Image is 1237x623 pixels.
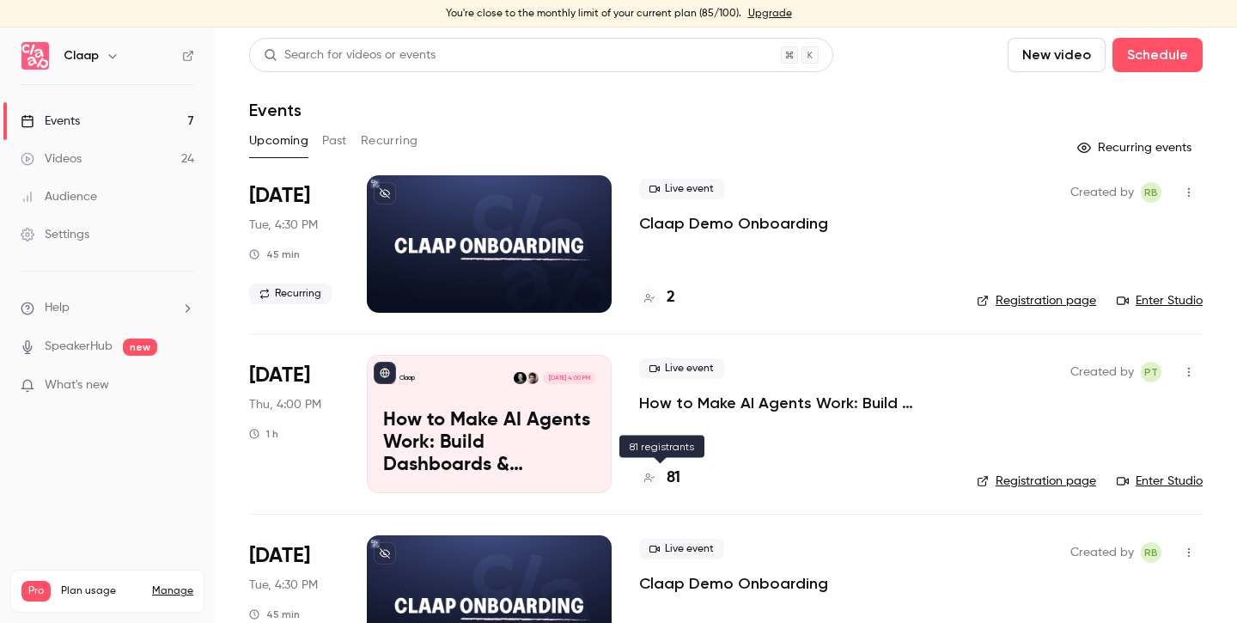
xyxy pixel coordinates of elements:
[367,355,612,492] a: How to Make AI Agents Work: Build Dashboards & Automations with Claap MCPClaapPierre TouzeauRobin...
[249,608,300,621] div: 45 min
[322,127,347,155] button: Past
[152,584,193,598] a: Manage
[1070,182,1134,203] span: Created by
[639,358,724,379] span: Live event
[249,182,310,210] span: [DATE]
[399,374,415,382] p: Claap
[1070,542,1134,563] span: Created by
[1008,38,1106,72] button: New video
[1144,362,1158,382] span: PT
[639,573,828,594] a: Claap Demo Onboarding
[249,247,300,261] div: 45 min
[639,539,724,559] span: Live event
[249,127,308,155] button: Upcoming
[123,339,157,356] span: new
[21,188,97,205] div: Audience
[639,393,949,413] a: How to Make AI Agents Work: Build Dashboards & Automations with Claap MCP
[45,299,70,317] span: Help
[249,362,310,389] span: [DATE]
[977,473,1096,490] a: Registration page
[361,127,418,155] button: Recurring
[249,396,321,413] span: Thu, 4:00 PM
[514,372,526,384] img: Robin Bonduelle
[667,286,675,309] h4: 2
[249,217,318,234] span: Tue, 4:30 PM
[249,175,339,313] div: Sep 9 Tue, 5:30 PM (Europe/Paris)
[639,286,675,309] a: 2
[61,584,142,598] span: Plan usage
[21,42,49,70] img: Claap
[1112,38,1203,72] button: Schedule
[639,213,828,234] a: Claap Demo Onboarding
[21,299,194,317] li: help-dropdown-opener
[21,150,82,168] div: Videos
[748,7,792,21] a: Upgrade
[1141,362,1161,382] span: Pierre Touzeau
[64,47,99,64] h6: Claap
[249,355,339,492] div: Sep 11 Thu, 4:00 PM (Europe/Lisbon)
[21,226,89,243] div: Settings
[1141,542,1161,563] span: Robin Bonduelle
[639,467,680,490] a: 81
[1117,473,1203,490] a: Enter Studio
[249,427,278,441] div: 1 h
[45,376,109,394] span: What's new
[249,577,318,594] span: Tue, 4:30 PM
[264,46,436,64] div: Search for videos or events
[249,284,332,304] span: Recurring
[1117,292,1203,309] a: Enter Studio
[1070,362,1134,382] span: Created by
[977,292,1096,309] a: Registration page
[1144,182,1158,203] span: RB
[1144,542,1158,563] span: RB
[45,338,113,356] a: SpeakerHub
[174,378,194,394] iframe: Noticeable Trigger
[667,467,680,490] h4: 81
[249,542,310,570] span: [DATE]
[527,372,539,384] img: Pierre Touzeau
[1141,182,1161,203] span: Robin Bonduelle
[543,372,594,384] span: [DATE] 4:00 PM
[639,179,724,199] span: Live event
[249,100,302,120] h1: Events
[1069,134,1203,162] button: Recurring events
[21,581,51,602] span: Pro
[21,113,80,130] div: Events
[383,410,595,476] p: How to Make AI Agents Work: Build Dashboards & Automations with Claap MCP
